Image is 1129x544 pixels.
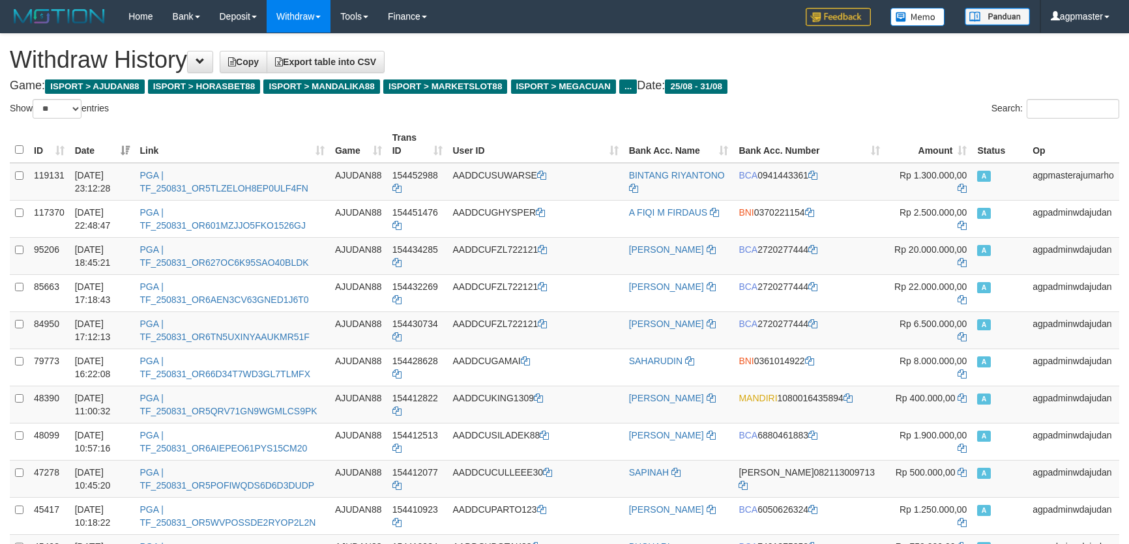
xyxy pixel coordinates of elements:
[29,126,70,163] th: ID: activate to sort column ascending
[896,393,956,403] span: Rp 400.000,00
[629,319,704,329] a: [PERSON_NAME]
[448,311,624,349] td: AADDCUFZL722121
[29,386,70,423] td: 48390
[733,163,885,201] td: 0941443361
[733,349,885,386] td: 0361014922
[220,51,267,73] a: Copy
[267,51,385,73] a: Export table into CSV
[387,423,448,460] td: 154412513
[619,79,637,94] span: ...
[739,244,757,255] span: BCA
[70,349,135,386] td: [DATE] 16:22:08
[1027,349,1119,386] td: agpadminwdajudan
[977,394,990,405] span: Approved - Marked by agpadminwdajudan
[330,386,387,423] td: AJUDAN88
[387,126,448,163] th: Trans ID: activate to sort column ascending
[733,274,885,311] td: 2720277444
[977,245,990,256] span: Approved - Marked by agpadminwdajudan
[739,393,777,403] span: MANDIRI
[739,356,754,366] span: BNI
[70,423,135,460] td: [DATE] 10:57:16
[148,79,261,94] span: ISPORT > HORASBET88
[330,497,387,534] td: AJUDAN88
[448,497,624,534] td: AADDCUPARTO123
[972,126,1027,163] th: Status
[10,7,109,26] img: MOTION_logo.png
[330,237,387,274] td: AJUDAN88
[896,467,956,478] span: Rp 500.000,00
[140,504,316,528] a: PGA | TF_250831_OR5WVPOSSDE2RYOP2L2N
[263,79,380,94] span: ISPORT > MANDALIKA88
[448,386,624,423] td: AADDCUKING1309
[739,430,757,440] span: BCA
[900,207,967,218] span: Rp 2.500.000,00
[330,126,387,163] th: Game: activate to sort column ascending
[387,311,448,349] td: 154430734
[387,274,448,311] td: 154432269
[1027,237,1119,274] td: agpadminwdajudan
[1027,163,1119,201] td: agpmasterajumarho
[629,170,725,180] a: BINTANG RIYANTONO
[448,163,624,201] td: AADDCUSUWARSE
[894,244,967,255] span: Rp 20.000.000,00
[29,349,70,386] td: 79773
[330,311,387,349] td: AJUDAN88
[977,431,990,442] span: Approved - Marked by agpadminwdajudan
[140,356,310,379] a: PGA | TF_250831_OR66D34T7WD3GL7TLMFX
[629,504,704,515] a: [PERSON_NAME]
[629,393,704,403] a: [PERSON_NAME]
[448,349,624,386] td: AADDCUGAMAI
[140,393,317,416] a: PGA | TF_250831_OR5QRV71GN9WGMLCS9PK
[977,468,990,479] span: Approved - Marked by agpadminwdajudan
[1027,274,1119,311] td: agpadminwdajudan
[29,274,70,311] td: 85663
[629,467,669,478] a: SAPINAH
[330,200,387,237] td: AJUDAN88
[10,99,109,119] label: Show entries
[448,423,624,460] td: AADDCUSILADEK88
[29,237,70,274] td: 95206
[739,281,757,292] span: BCA
[894,281,967,292] span: Rp 22.000.000,00
[135,126,330,163] th: Link: activate to sort column ascending
[733,460,885,497] td: 082113009713
[387,237,448,274] td: 154434285
[665,79,727,94] span: 25/08 - 31/08
[140,244,309,268] a: PGA | TF_250831_OR627OC6K95SAO40BLDK
[739,467,814,478] span: [PERSON_NAME]
[70,386,135,423] td: [DATE] 11:00:32
[629,244,704,255] a: [PERSON_NAME]
[885,126,973,163] th: Amount: activate to sort column ascending
[1027,99,1119,119] input: Search:
[29,200,70,237] td: 117370
[29,163,70,201] td: 119131
[733,126,885,163] th: Bank Acc. Number: activate to sort column ascending
[448,460,624,497] td: AADDCUCULLEEE30
[448,274,624,311] td: AADDCUFZL722121
[383,79,508,94] span: ISPORT > MARKETSLOT88
[1027,200,1119,237] td: agpadminwdajudan
[10,79,1119,93] h4: Game: Date:
[228,57,259,67] span: Copy
[511,79,616,94] span: ISPORT > MEGACUAN
[33,99,81,119] select: Showentries
[890,8,945,26] img: Button%20Memo.svg
[387,200,448,237] td: 154451476
[70,237,135,274] td: [DATE] 18:45:21
[387,497,448,534] td: 154410923
[1027,497,1119,534] td: agpadminwdajudan
[140,467,315,491] a: PGA | TF_250831_OR5POFIWQDS6D6D3DUDP
[330,163,387,201] td: AJUDAN88
[900,319,967,329] span: Rp 6.500.000,00
[70,497,135,534] td: [DATE] 10:18:22
[10,47,1119,73] h1: Withdraw History
[629,207,708,218] a: A FIQI M FIRDAUS
[733,386,885,423] td: 1080016435894
[140,281,309,305] a: PGA | TF_250831_OR6AEN3CV63GNED1J6T0
[624,126,734,163] th: Bank Acc. Name: activate to sort column ascending
[1027,423,1119,460] td: agpadminwdajudan
[1027,460,1119,497] td: agpadminwdajudan
[330,274,387,311] td: AJUDAN88
[1027,126,1119,163] th: Op
[330,423,387,460] td: AJUDAN88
